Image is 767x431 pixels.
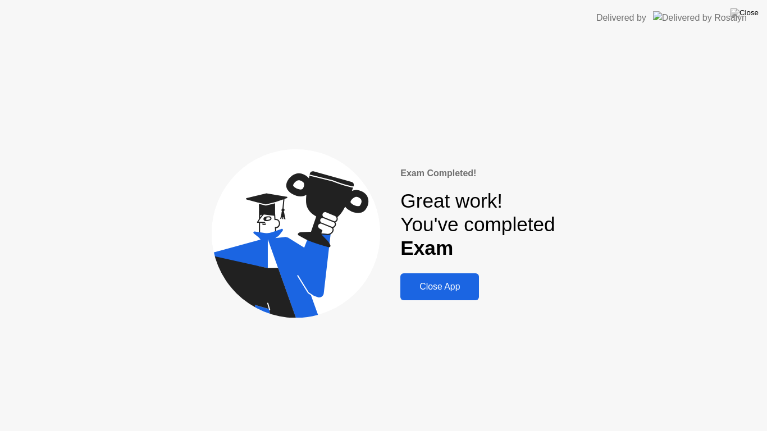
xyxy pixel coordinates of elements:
img: Close [731,8,759,17]
img: Delivered by Rosalyn [653,11,747,24]
div: Great work! You've completed [400,189,555,260]
div: Exam Completed! [400,167,555,180]
div: Delivered by [596,11,646,25]
b: Exam [400,237,453,259]
button: Close App [400,273,479,300]
div: Close App [404,282,476,292]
